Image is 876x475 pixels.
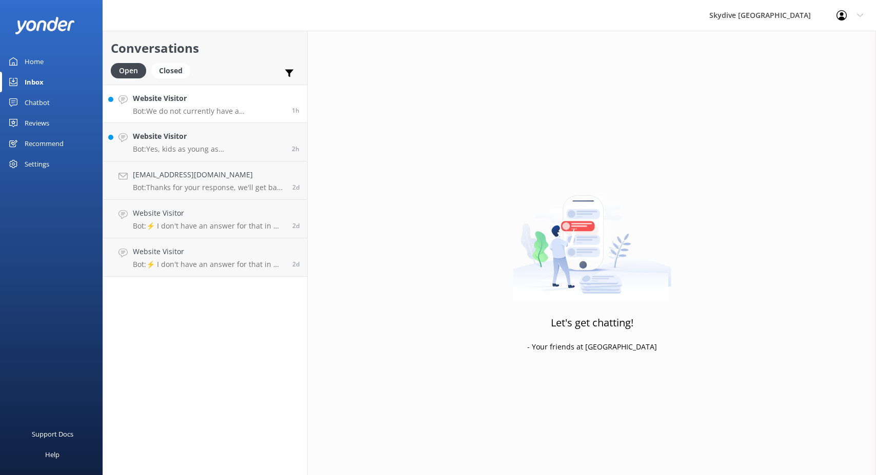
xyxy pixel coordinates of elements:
[292,183,300,192] span: 06:42am 15-Aug-2025 (UTC +12:00) Pacific/Auckland
[292,260,300,269] span: 07:56pm 14-Aug-2025 (UTC +12:00) Pacific/Auckland
[25,133,64,154] div: Recommend
[151,63,190,78] div: Closed
[151,65,195,76] a: Closed
[25,154,49,174] div: Settings
[111,38,300,58] h2: Conversations
[25,92,50,113] div: Chatbot
[133,131,284,142] h4: Website Visitor
[133,144,284,154] p: Bot: Yes, kids as young as [DEMOGRAPHIC_DATA] can go skydiving. However, there is a minimum weigh...
[292,144,300,153] span: 10:00am 17-Aug-2025 (UTC +12:00) Pacific/Auckland
[32,424,73,444] div: Support Docs
[103,200,307,238] a: Website VisitorBot:⚡ I don't have an answer for that in my knowledge base. Please try and rephras...
[133,246,285,257] h4: Website Visitor
[133,208,285,219] h4: Website Visitor
[25,113,49,133] div: Reviews
[527,341,657,353] p: - Your friends at [GEOGRAPHIC_DATA]
[25,51,44,72] div: Home
[45,444,59,465] div: Help
[133,107,284,116] p: Bot: We do not currently have a [DEMOGRAPHIC_DATA] tandem skydiving instructor.
[133,93,284,104] h4: Website Visitor
[133,221,285,231] p: Bot: ⚡ I don't have an answer for that in my knowledge base. Please try and rephrase your questio...
[25,72,44,92] div: Inbox
[103,161,307,200] a: [EMAIL_ADDRESS][DOMAIN_NAME]Bot:Thanks for your response, we'll get back to you as soon as we can...
[133,169,285,180] h4: [EMAIL_ADDRESS][DOMAIN_NAME]
[292,106,300,115] span: 10:09am 17-Aug-2025 (UTC +12:00) Pacific/Auckland
[111,63,146,78] div: Open
[133,183,285,192] p: Bot: Thanks for your response, we'll get back to you as soon as we can during opening hours.
[513,174,671,302] img: artwork of a man stealing a conversation from at giant smartphone
[292,221,300,230] span: 10:37pm 14-Aug-2025 (UTC +12:00) Pacific/Auckland
[133,260,285,269] p: Bot: ⚡ I don't have an answer for that in my knowledge base. Please try and rephrase your questio...
[103,238,307,277] a: Website VisitorBot:⚡ I don't have an answer for that in my knowledge base. Please try and rephras...
[103,123,307,161] a: Website VisitorBot:Yes, kids as young as [DEMOGRAPHIC_DATA] can go skydiving. However, there is a...
[551,315,633,331] h3: Let's get chatting!
[111,65,151,76] a: Open
[103,85,307,123] a: Website VisitorBot:We do not currently have a [DEMOGRAPHIC_DATA] tandem skydiving instructor.1h
[15,17,74,34] img: yonder-white-logo.png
